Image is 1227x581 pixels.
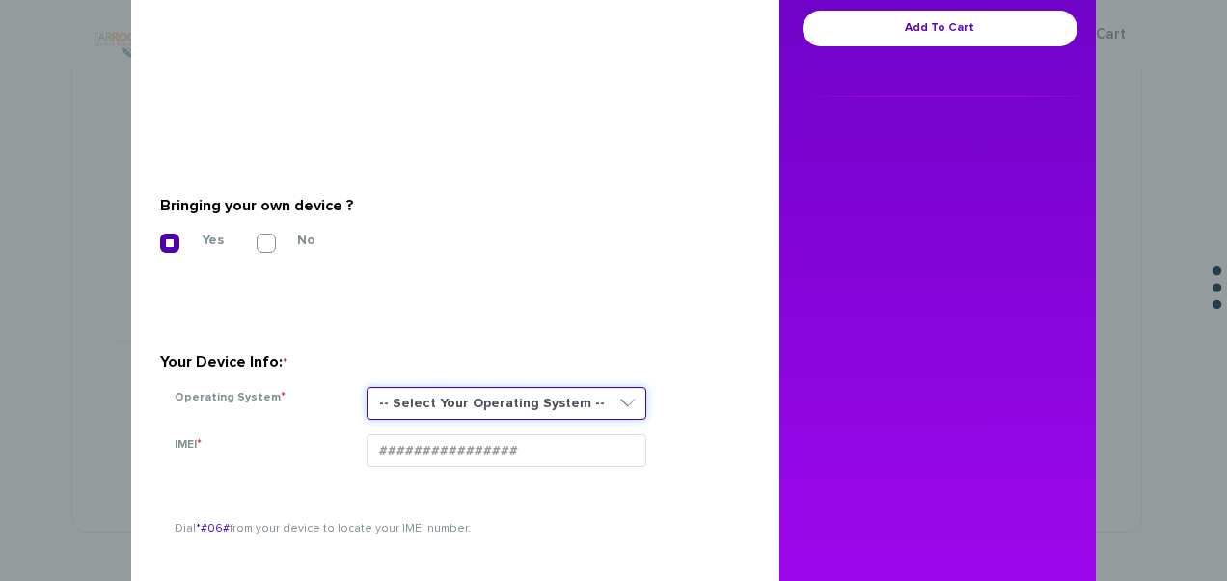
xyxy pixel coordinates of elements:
[367,434,646,467] input: ################
[160,346,736,377] div: Your Device Info:
[175,520,722,538] p: Dial from your device to locate your IMEI number.
[175,435,202,455] label: IMEI
[160,190,736,221] div: Bringing your own device ?
[803,11,1077,46] a: Add To Cart
[173,232,224,249] label: Yes
[268,232,315,249] label: No
[196,523,230,535] span: *#06#
[175,388,286,407] label: Operating System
